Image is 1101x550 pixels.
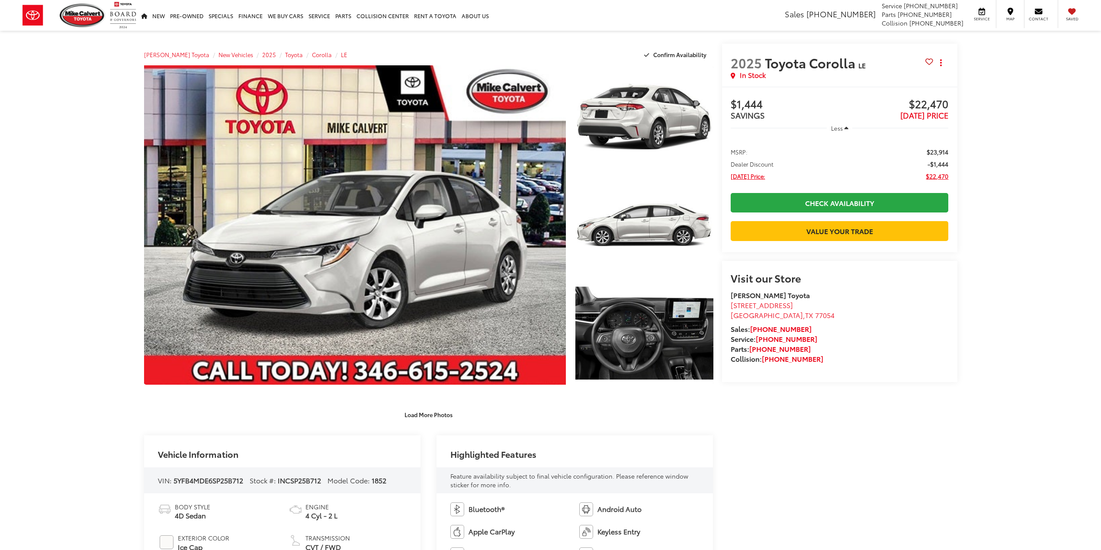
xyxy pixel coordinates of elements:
span: [PHONE_NUMBER] [904,1,958,10]
strong: [PERSON_NAME] Toyota [731,290,810,300]
h2: Vehicle Information [158,449,238,459]
span: [DATE] PRICE [900,109,948,121]
span: $1,444 [731,98,840,111]
span: TX [805,310,813,320]
button: Confirm Availability [639,47,713,62]
strong: Sales: [731,324,812,334]
strong: Parts: [731,344,811,354]
img: 2025 Toyota Corolla LE [574,172,715,278]
span: [PHONE_NUMBER] [898,10,952,19]
a: Check Availability [731,193,949,212]
a: [PHONE_NUMBER] [750,324,812,334]
span: Parts [882,10,896,19]
a: [PHONE_NUMBER] [756,334,817,344]
button: Less [827,120,853,136]
span: Less [831,124,843,132]
a: Toyota [285,51,303,58]
a: Expand Photo 1 [575,65,713,169]
span: Confirm Availability [653,51,706,58]
a: Corolla [312,51,332,58]
img: 2025 Toyota Corolla LE [574,64,715,170]
a: [STREET_ADDRESS] [GEOGRAPHIC_DATA],TX 77054 [731,300,835,320]
span: 1852 [372,475,386,485]
a: New Vehicles [218,51,253,58]
span: MSRP: [731,148,748,156]
a: [PHONE_NUMBER] [749,344,811,354]
span: Body Style [175,502,210,511]
span: Sales [785,8,804,19]
span: [DATE] Price: [731,172,765,180]
button: Load More Photos [398,407,459,422]
span: Stock #: [250,475,276,485]
span: 4D Sedan [175,511,210,521]
strong: Collision: [731,354,823,363]
strong: Service: [731,334,817,344]
span: Service [882,1,902,10]
span: Collision [882,19,908,27]
span: Saved [1062,16,1082,22]
a: Expand Photo 2 [575,174,713,277]
h2: Highlighted Features [450,449,536,459]
span: Transmission [305,534,350,542]
span: In Stock [740,70,766,80]
img: Mike Calvert Toyota [60,3,106,27]
a: [PHONE_NUMBER] [762,354,823,363]
button: Actions [933,55,948,70]
span: LE [858,60,866,70]
span: Apple CarPlay [469,527,515,537]
span: 4 Cyl - 2 L [305,511,337,521]
span: Exterior Color [178,534,229,542]
span: [PHONE_NUMBER] [909,19,963,27]
span: Toyota Corolla [765,53,858,72]
span: -$1,444 [928,160,948,168]
span: $23,914 [927,148,948,156]
span: SAVINGS [731,109,765,121]
span: Model Code: [327,475,370,485]
span: Feature availability subject to final vehicle configuration. Please reference window sticker for ... [450,472,688,489]
img: 2025 Toyota Corolla LE [574,280,715,386]
a: Expand Photo 0 [144,65,566,385]
span: Bluetooth® [469,504,504,514]
span: [PHONE_NUMBER] [806,8,876,19]
img: 2025 Toyota Corolla LE [140,64,570,386]
span: Service [972,16,992,22]
span: $22,470 [840,98,949,111]
span: dropdown dots [940,59,942,66]
img: Apple CarPlay [450,525,464,539]
a: 2025 [262,51,276,58]
span: 2025 [731,53,762,72]
span: #FBFAF8 [160,535,173,549]
img: Bluetooth® [450,502,464,516]
span: 77054 [815,310,835,320]
span: Map [1001,16,1020,22]
a: Expand Photo 3 [575,282,713,385]
span: [GEOGRAPHIC_DATA] [731,310,803,320]
a: [PERSON_NAME] Toyota [144,51,209,58]
a: LE [341,51,347,58]
span: Keyless Entry [597,527,640,537]
span: 5YFB4MDE6SP25B712 [173,475,243,485]
span: VIN: [158,475,172,485]
a: Value Your Trade [731,221,949,241]
img: Android Auto [579,502,593,516]
span: INCSP25B712 [278,475,321,485]
span: Android Auto [597,504,642,514]
img: Keyless Entry [579,525,593,539]
span: Dealer Discount [731,160,774,168]
span: $22,470 [926,172,948,180]
span: Contact [1029,16,1048,22]
span: , [731,310,835,320]
h2: Visit our Store [731,272,949,283]
span: Engine [305,502,337,511]
span: [STREET_ADDRESS] [731,300,793,310]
